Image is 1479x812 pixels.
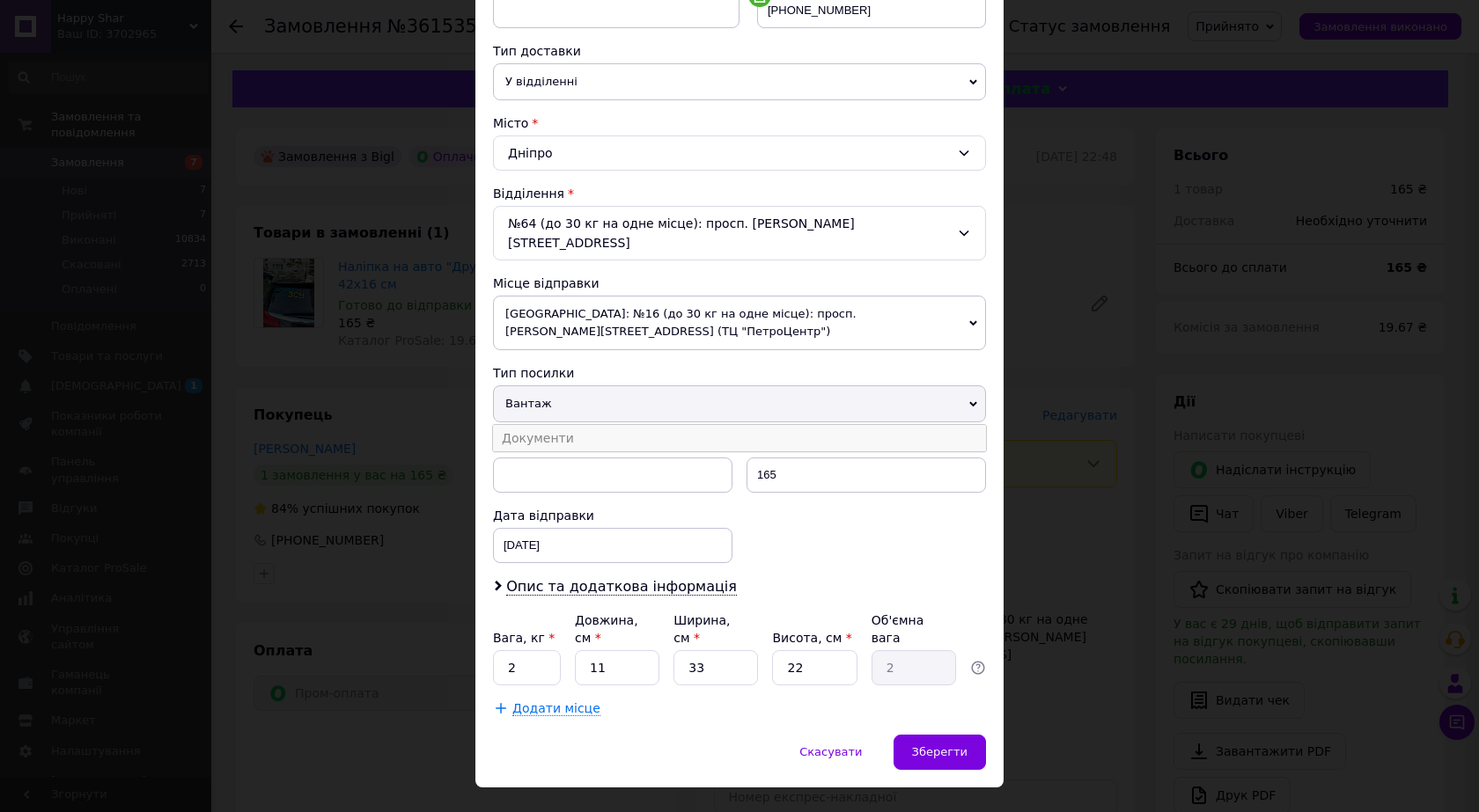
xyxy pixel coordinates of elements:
div: Дата відправки [493,507,732,524]
div: Відділення [493,185,986,202]
div: №64 (до 30 кг на одне місце): просп. [PERSON_NAME][STREET_ADDRESS] [493,206,986,260]
span: Місце відправки [493,276,600,290]
label: Висота, см [772,631,851,645]
li: Документи [493,425,986,451]
span: Вантаж [493,385,986,422]
span: Тип посилки [493,366,574,380]
div: Дніпро [493,135,986,171]
div: Місто [493,114,986,132]
span: Додати місце [512,701,600,716]
span: Скасувати [799,745,862,758]
label: Довжина, см [575,613,638,645]
span: Зберегти [912,745,968,758]
span: [GEOGRAPHIC_DATA]: №16 (до 30 кг на одне місце): просп. [PERSON_NAME][STREET_ADDRESS] (ТЦ "ПетроЦ... [493,296,986,350]
span: Опис та додаткова інформація [506,578,737,596]
label: Ширина, см [673,613,730,645]
span: Тип доставки [493,44,581,58]
div: Об'ємна вага [872,611,956,647]
span: У відділенні [493,63,986,100]
label: Вага, кг [493,631,555,645]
